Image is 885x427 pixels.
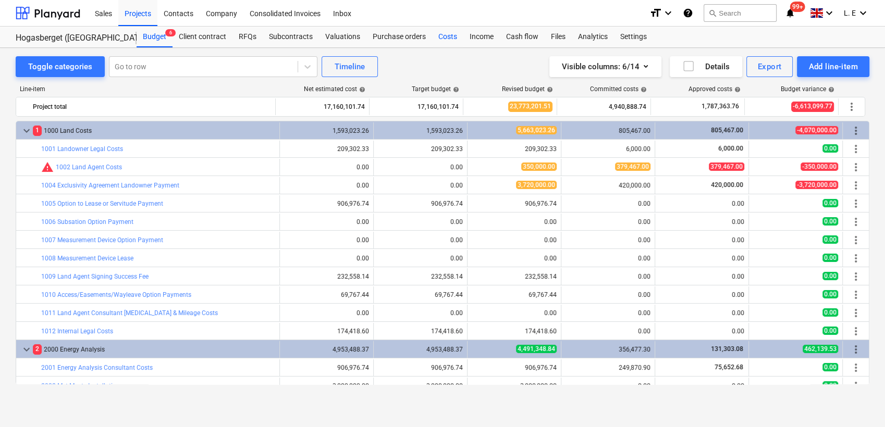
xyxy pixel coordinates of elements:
[516,126,557,134] span: 5,663,023.26
[566,346,650,353] div: 356,477.30
[826,86,834,93] span: help
[33,98,271,115] div: Project total
[378,236,463,244] div: 0.00
[850,197,862,210] span: More actions
[808,60,858,73] div: Add line-item
[659,255,744,262] div: 0.00
[850,234,862,246] span: More actions
[374,98,459,115] div: 17,160,101.74
[41,145,123,153] a: 1001 Landowner Legal Costs
[263,27,319,47] div: Subcontracts
[378,364,463,371] div: 906,976.74
[785,7,795,19] i: notifications
[758,60,782,73] div: Export
[659,273,744,280] div: 0.00
[284,382,369,390] div: 3,000,000.00
[472,200,557,207] div: 906,976.74
[638,86,647,93] span: help
[284,309,369,317] div: 0.00
[472,364,557,371] div: 906,976.74
[850,179,862,192] span: More actions
[566,200,650,207] div: 0.00
[566,182,650,189] div: 420,000.00
[41,218,133,225] a: 1006 Subsation Option Payment
[28,60,92,73] div: Toggle categories
[378,127,463,134] div: 1,593,023.26
[378,164,463,171] div: 0.00
[33,341,275,358] div: 2000 Energy Analysis
[566,382,650,390] div: 0.00
[566,218,650,225] div: 0.00
[472,291,557,298] div: 69,767.44
[378,218,463,225] div: 0.00
[844,9,856,17] span: L. E
[33,122,275,139] div: 1000 Land Costs
[790,2,805,12] span: 99+
[700,102,740,111] span: 1,787,363.76
[732,86,741,93] span: help
[472,382,557,390] div: 3,000,000.00
[319,27,366,47] a: Valuations
[463,27,500,47] div: Income
[41,273,149,280] a: 1009 Land Agent Signing Success Fee
[822,144,838,153] span: 0.00
[857,7,869,19] i: keyboard_arrow_down
[137,27,173,47] div: Budget
[717,145,744,152] span: 6,000.00
[659,291,744,298] div: 0.00
[689,85,741,93] div: Approved costs
[822,308,838,317] span: 0.00
[472,328,557,335] div: 174,418.60
[823,7,835,19] i: keyboard_arrow_down
[20,343,33,356] span: keyboard_arrow_down
[850,143,862,155] span: More actions
[173,27,232,47] a: Client contract
[683,7,693,19] i: Knowledge base
[412,85,459,93] div: Target budget
[232,27,263,47] div: RFQs
[521,162,557,171] span: 350,000.00
[378,291,463,298] div: 69,767.44
[614,27,653,47] a: Settings
[545,27,572,47] div: Files
[284,364,369,371] div: 906,976.74
[822,272,838,280] span: 0.00
[795,126,838,134] span: -4,070,000.00
[366,27,432,47] div: Purchase orders
[682,60,730,73] div: Details
[378,346,463,353] div: 4,953,488.37
[822,381,838,390] span: 0.00
[797,56,869,77] button: Add line-item
[41,291,191,298] a: 1010 Access/Easements/Wayleave Option Payments
[284,145,369,153] div: 209,302.33
[710,345,744,353] span: 131,303.08
[659,236,744,244] div: 0.00
[432,27,463,47] a: Costs
[41,382,120,390] a: 2002 Met Masts Installation
[822,254,838,262] span: 0.00
[615,162,650,171] span: 379,467.00
[572,27,614,47] a: Analytics
[850,252,862,265] span: More actions
[284,273,369,280] div: 232,558.14
[566,328,650,335] div: 0.00
[659,309,744,317] div: 0.00
[545,86,553,93] span: help
[566,255,650,262] div: 0.00
[41,364,153,371] a: 2001 Energy Analysis Consultant Costs
[284,236,369,244] div: 0.00
[659,200,744,207] div: 0.00
[746,56,793,77] button: Export
[850,343,862,356] span: More actions
[822,290,838,298] span: 0.00
[472,309,557,317] div: 0.00
[795,181,838,189] span: -3,720,000.00
[284,218,369,225] div: 0.00
[566,236,650,244] div: 0.00
[566,309,650,317] div: 0.00
[451,86,459,93] span: help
